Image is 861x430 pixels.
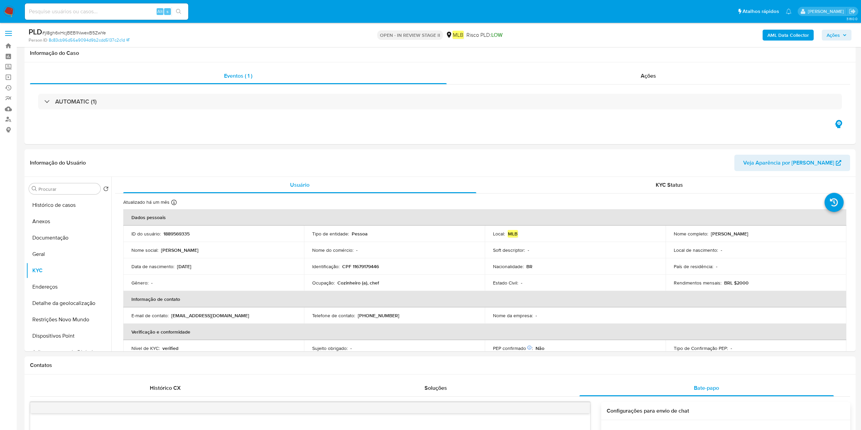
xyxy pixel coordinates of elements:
[162,345,178,351] p: verified
[26,262,111,279] button: KYC
[42,29,106,36] span: # jI8gh6xHcjBEB1NwexB5ZwYe
[786,9,792,14] a: Notificações
[827,30,840,41] span: Ações
[731,345,732,351] p: -
[493,345,533,351] p: PEP confirmado :
[29,37,47,43] b: Person ID
[32,186,37,191] button: Procurar
[131,345,160,351] p: Nível de KYC :
[312,345,348,351] p: Sujeito obrigado :
[26,328,111,344] button: Dispositivos Point
[123,199,170,205] p: Atualizado há um mês
[131,280,148,286] p: Gênero :
[734,155,850,171] button: Veja Aparência por [PERSON_NAME]
[491,31,503,39] span: LOW
[312,280,335,286] p: Ocupação :
[352,231,368,237] p: Pessoa
[161,247,198,253] p: [PERSON_NAME]
[694,384,719,392] span: Bate-papo
[641,72,656,80] span: Ações
[356,247,357,253] p: -
[312,247,353,253] p: Nome do comércio :
[849,8,856,15] a: Sair
[157,8,163,15] span: Alt
[674,280,721,286] p: Rendimentos mensais :
[30,362,850,369] h1: Contatos
[38,94,842,109] div: AUTOMATIC (1)
[26,279,111,295] button: Endereços
[55,98,97,105] h3: AUTOMATIC (1)
[521,280,522,286] p: -
[312,231,349,237] p: Tipo de entidade :
[131,263,174,270] p: Data de nascimento :
[822,30,851,41] button: Ações
[26,311,111,328] button: Restrições Novo Mundo
[30,159,86,166] h1: Informação do Usuário
[466,31,503,39] span: Risco PLD:
[150,384,181,392] span: Histórico CX
[493,231,505,237] p: Local :
[38,186,98,192] input: Procurar
[172,7,186,16] button: search-icon
[528,247,529,253] p: -
[26,295,111,311] button: Detalhe da geolocalização
[342,263,379,270] p: CPF 11679179446
[674,263,713,270] p: País de residência :
[763,30,814,41] button: AML Data Collector
[29,26,42,37] b: PLD
[767,30,809,41] b: AML Data Collector
[131,312,169,319] p: E-mail de contato :
[49,37,129,43] a: 8c83cb96d56a9094d9b2cdd5137c2c1d
[743,8,779,15] span: Atalhos rápidos
[103,186,109,194] button: Retornar ao pedido padrão
[536,312,537,319] p: -
[312,312,355,319] p: Telefone de contato :
[163,231,190,237] p: 1889569335
[452,31,464,39] em: MLB
[358,312,399,319] p: [PHONE_NUMBER]
[177,263,191,270] p: [DATE]
[25,7,188,16] input: Pesquise usuários ou casos...
[26,213,111,230] button: Anexos
[151,280,153,286] p: -
[26,344,111,360] button: Adiantamentos de Dinheiro
[724,280,749,286] p: BRL $2000
[350,345,352,351] p: -
[536,345,544,351] p: Não
[171,312,249,319] p: [EMAIL_ADDRESS][DOMAIN_NAME]
[312,263,339,270] p: Identificação :
[674,247,718,253] p: Local de nascimento :
[337,280,379,286] p: Cozinheiro (a), chef
[290,181,309,189] span: Usuário
[493,263,524,270] p: Nacionalidade :
[493,247,525,253] p: Soft descriptor :
[508,230,518,237] em: MLB
[26,230,111,246] button: Documentação
[224,72,252,80] span: Eventos ( 1 )
[123,291,846,307] th: Informação de contato
[743,155,834,171] span: Veja Aparência por [PERSON_NAME]
[131,231,161,237] p: ID do usuário :
[721,247,722,253] p: -
[26,197,111,213] button: Histórico de casos
[377,30,443,40] p: OPEN - IN REVIEW STAGE II
[493,312,533,319] p: Nome da empresa :
[656,181,683,189] span: KYC Status
[711,231,748,237] p: [PERSON_NAME]
[526,263,532,270] p: BR
[808,8,846,15] p: juliane.miranda@mercadolivre.com
[425,384,447,392] span: Soluções
[131,247,158,253] p: Nome social :
[493,280,518,286] p: Estado Civil :
[674,231,708,237] p: Nome completo :
[674,345,728,351] p: Tipo de Confirmação PEP :
[123,324,846,340] th: Verificação e conformidade
[607,408,845,414] h3: Configurações para envio de chat
[716,263,717,270] p: -
[26,246,111,262] button: Geral
[123,209,846,226] th: Dados pessoais
[30,50,850,57] h1: Informação do Caso
[166,8,169,15] span: s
